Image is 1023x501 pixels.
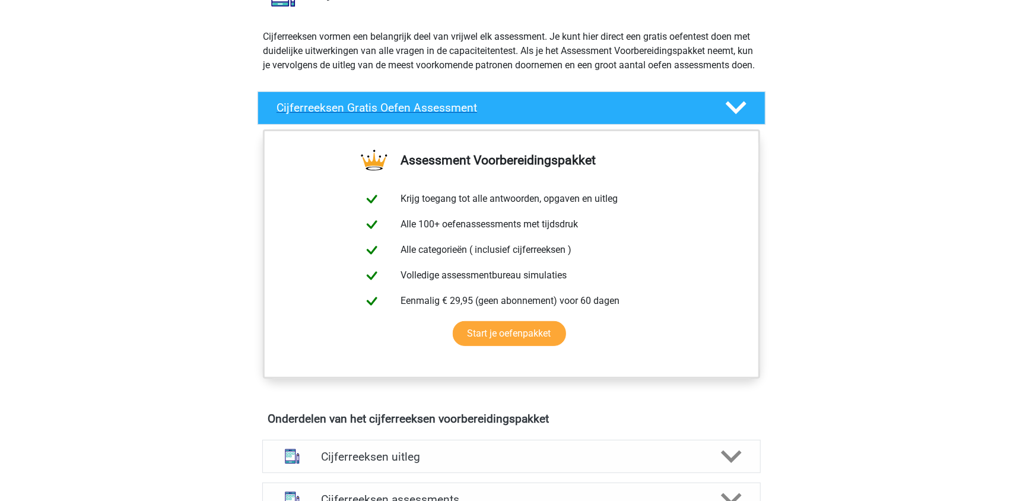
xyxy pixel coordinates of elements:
[268,412,755,426] h4: Onderdelen van het cijferreeksen voorbereidingspakket
[277,101,706,115] h4: Cijferreeksen Gratis Oefen Assessment
[253,91,770,125] a: Cijferreeksen Gratis Oefen Assessment
[321,450,702,464] h4: Cijferreeksen uitleg
[258,440,765,473] a: uitleg Cijferreeksen uitleg
[453,321,566,346] a: Start je oefenpakket
[277,441,307,471] img: cijferreeksen uitleg
[263,30,760,72] p: Cijferreeksen vormen een belangrijk deel van vrijwel elk assessment. Je kunt hier direct een grat...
